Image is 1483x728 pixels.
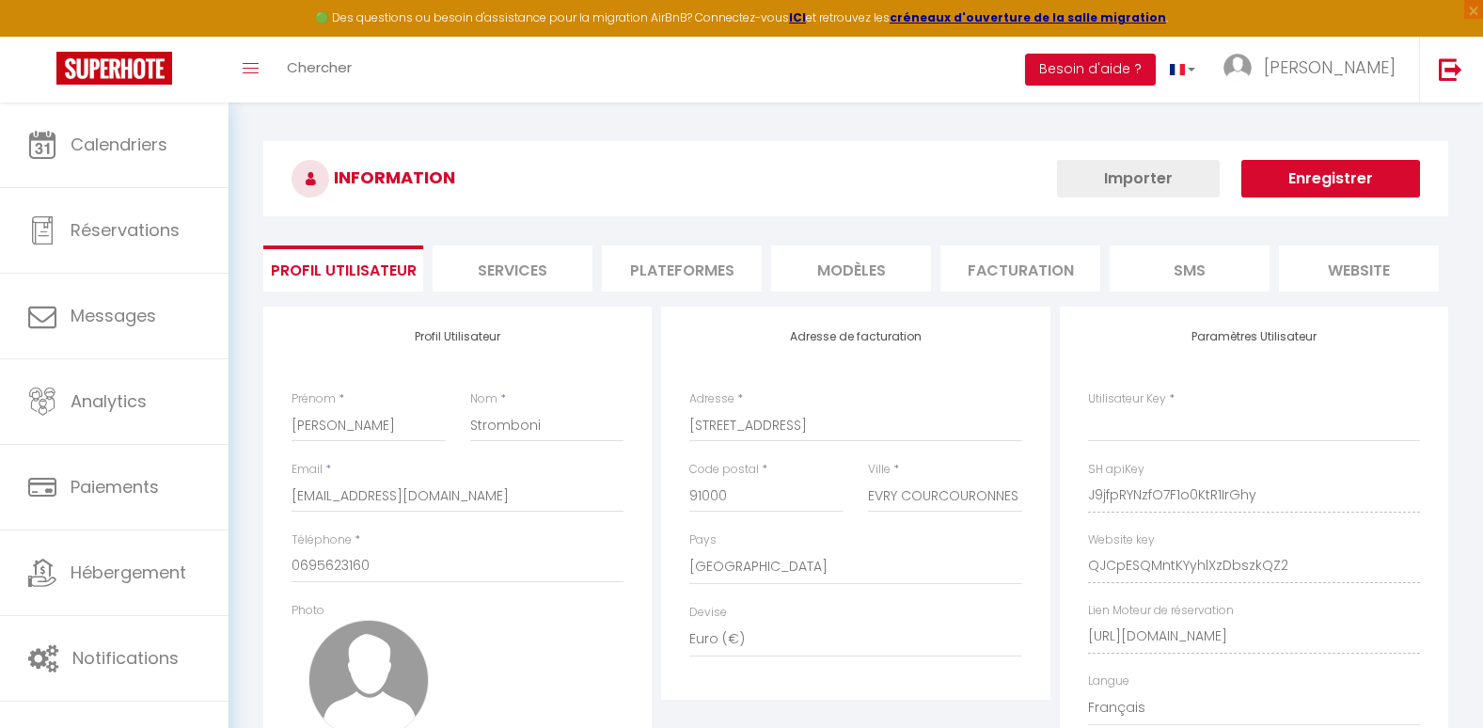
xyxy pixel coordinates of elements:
[1439,57,1462,81] img: logout
[72,646,179,670] span: Notifications
[15,8,71,64] button: Ouvrir le widget de chat LiveChat
[689,390,734,408] label: Adresse
[287,57,352,77] span: Chercher
[868,461,891,479] label: Ville
[433,245,592,292] li: Services
[71,218,180,242] span: Réservations
[689,330,1021,343] h4: Adresse de facturation
[292,531,352,549] label: Téléphone
[890,9,1166,25] a: créneaux d'ouverture de la salle migration
[292,330,623,343] h4: Profil Utilisateur
[1279,245,1439,292] li: website
[689,461,759,479] label: Code postal
[292,390,336,408] label: Prénom
[71,304,156,327] span: Messages
[292,461,323,479] label: Email
[1088,390,1166,408] label: Utilisateur Key
[273,37,366,103] a: Chercher
[771,245,931,292] li: MODÈLES
[1223,54,1252,82] img: ...
[1025,54,1156,86] button: Besoin d'aide ?
[1209,37,1419,103] a: ... [PERSON_NAME]
[602,245,762,292] li: Plateformes
[689,604,727,622] label: Devise
[940,245,1100,292] li: Facturation
[1264,55,1396,79] span: [PERSON_NAME]
[789,9,806,25] a: ICI
[1088,330,1420,343] h4: Paramètres Utilisateur
[1241,160,1420,198] button: Enregistrer
[1088,602,1234,620] label: Lien Moteur de réservation
[292,602,324,620] label: Photo
[71,561,186,584] span: Hébergement
[71,475,159,499] span: Paiements
[1057,160,1220,198] button: Importer
[470,390,497,408] label: Nom
[1088,531,1155,549] label: Website key
[263,141,1448,216] h3: INFORMATION
[263,245,423,292] li: Profil Utilisateur
[71,133,167,156] span: Calendriers
[1110,245,1270,292] li: SMS
[71,389,147,413] span: Analytics
[56,52,172,85] img: Super Booking
[689,531,717,549] label: Pays
[1088,673,1129,690] label: Langue
[1088,461,1144,479] label: SH apiKey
